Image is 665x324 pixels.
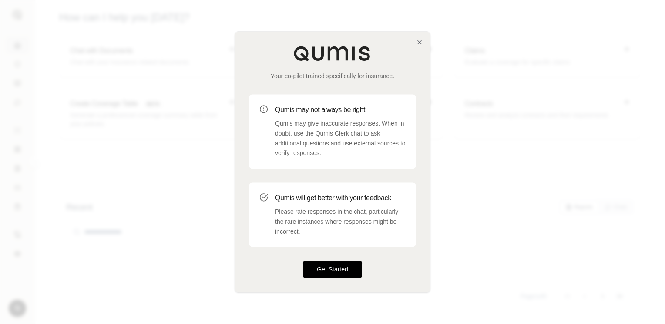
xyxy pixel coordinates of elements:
[275,105,406,115] h3: Qumis may not always be right
[249,72,416,80] p: Your co-pilot trained specifically for insurance.
[275,207,406,236] p: Please rate responses in the chat, particularly the rare instances where responses might be incor...
[275,193,406,203] h3: Qumis will get better with your feedback
[275,119,406,158] p: Qumis may give inaccurate responses. When in doubt, use the Qumis Clerk chat to ask additional qu...
[293,46,372,61] img: Qumis Logo
[303,261,362,278] button: Get Started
